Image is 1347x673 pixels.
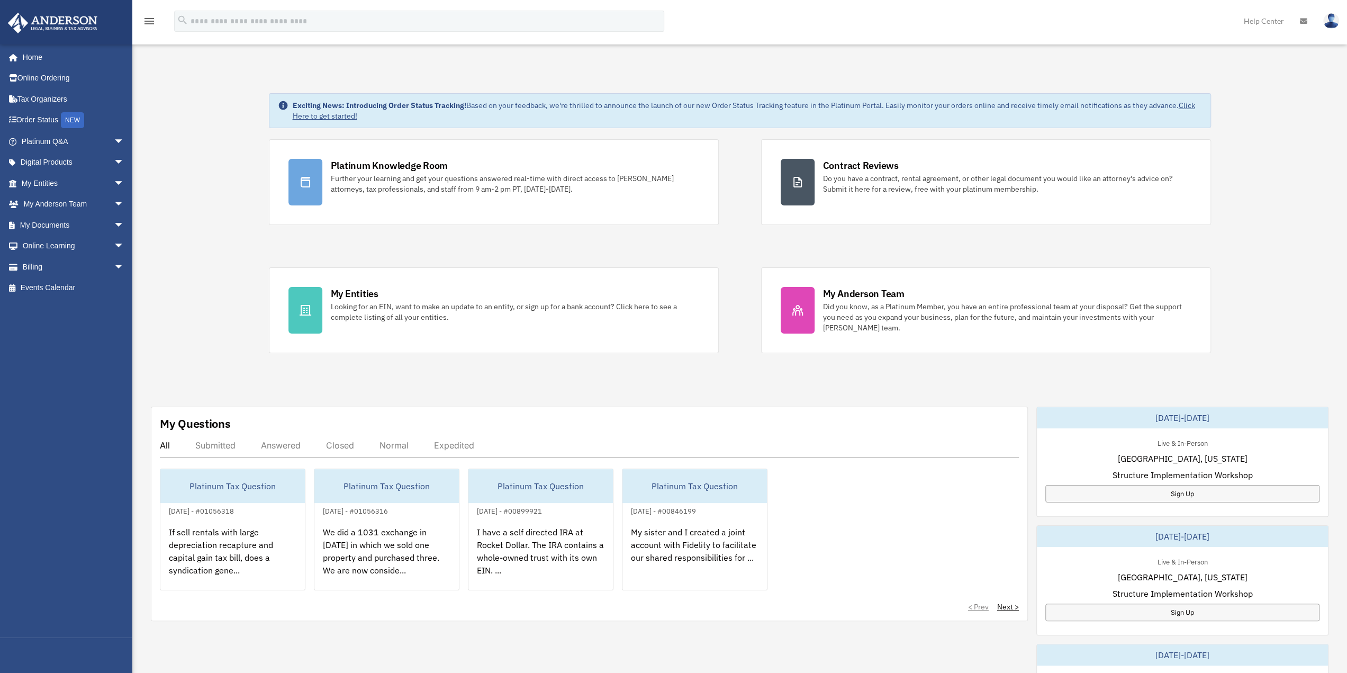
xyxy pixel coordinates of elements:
a: Platinum Tax Question[DATE] - #00846199My sister and I created a joint account with Fidelity to f... [622,469,767,590]
div: Answered [261,440,301,451]
span: arrow_drop_down [114,194,135,216]
img: User Pic [1323,13,1339,29]
a: Platinum Tax Question[DATE] - #00899921I have a self directed IRA at Rocket Dollar. The IRA conta... [468,469,613,590]
div: [DATE] - #00846199 [622,505,704,516]
div: [DATE] - #00899921 [468,505,550,516]
a: My Entities Looking for an EIN, want to make an update to an entity, or sign up for a bank accoun... [269,267,719,353]
span: [GEOGRAPHIC_DATA], [US_STATE] [1117,571,1247,584]
div: My Anderson Team [823,287,905,300]
div: Platinum Knowledge Room [331,159,448,172]
div: My Entities [331,287,378,300]
a: My Anderson Teamarrow_drop_down [7,194,140,215]
div: If sell rentals with large depreciation recapture and capital gain tax bill, does a syndication g... [160,517,305,600]
a: Sign Up [1045,485,1319,502]
span: Structure Implementation Workshop [1112,469,1252,481]
span: [GEOGRAPHIC_DATA], [US_STATE] [1117,452,1247,465]
a: menu [143,19,156,28]
a: Online Ordering [7,68,140,89]
div: [DATE]-[DATE] [1037,526,1328,547]
span: arrow_drop_down [114,131,135,152]
div: [DATE]-[DATE] [1037,644,1328,666]
div: We did a 1031 exchange in [DATE] in which we sold one property and purchased three. We are now co... [314,517,459,600]
a: Digital Productsarrow_drop_down [7,152,140,173]
a: Online Learningarrow_drop_down [7,236,140,257]
a: Order StatusNEW [7,110,140,131]
a: Platinum Q&Aarrow_drop_down [7,131,140,152]
div: Looking for an EIN, want to make an update to an entity, or sign up for a bank account? Click her... [331,301,699,322]
a: My Anderson Team Did you know, as a Platinum Member, you have an entire professional team at your... [761,267,1211,353]
span: arrow_drop_down [114,152,135,174]
div: NEW [61,112,84,128]
div: Based on your feedback, we're thrilled to announce the launch of our new Order Status Tracking fe... [293,100,1202,121]
a: Home [7,47,135,68]
strong: Exciting News: Introducing Order Status Tracking! [293,101,466,110]
span: arrow_drop_down [114,214,135,236]
div: Submitted [195,440,236,451]
div: Platinum Tax Question [622,469,767,503]
div: [DATE] - #01056316 [314,505,396,516]
div: Expedited [434,440,474,451]
div: My Questions [160,416,231,432]
a: Sign Up [1045,604,1319,621]
a: Next > [997,602,1019,612]
a: Billingarrow_drop_down [7,256,140,277]
div: Contract Reviews [823,159,899,172]
a: My Documentsarrow_drop_down [7,214,140,236]
a: Click Here to get started! [293,101,1195,121]
div: [DATE]-[DATE] [1037,407,1328,428]
a: Tax Organizers [7,88,140,110]
a: Events Calendar [7,277,140,299]
div: Further your learning and get your questions answered real-time with direct access to [PERSON_NAM... [331,173,699,194]
div: Platinum Tax Question [314,469,459,503]
span: arrow_drop_down [114,173,135,194]
span: Structure Implementation Workshop [1112,587,1252,600]
div: Did you know, as a Platinum Member, you have an entire professional team at your disposal? Get th... [823,301,1191,333]
div: I have a self directed IRA at Rocket Dollar. The IRA contains a whole-owned trust with its own EI... [468,517,613,600]
div: Do you have a contract, rental agreement, or other legal document you would like an attorney's ad... [823,173,1191,194]
div: Live & In-Person [1149,437,1216,448]
a: Platinum Tax Question[DATE] - #01056316We did a 1031 exchange in [DATE] in which we sold one prop... [314,469,459,590]
a: Platinum Knowledge Room Further your learning and get your questions answered real-time with dire... [269,139,719,225]
span: arrow_drop_down [114,256,135,278]
div: Live & In-Person [1149,555,1216,567]
div: Platinum Tax Question [160,469,305,503]
div: Closed [326,440,354,451]
div: My sister and I created a joint account with Fidelity to facilitate our shared responsibilities f... [622,517,767,600]
div: All [160,440,170,451]
a: My Entitiesarrow_drop_down [7,173,140,194]
img: Anderson Advisors Platinum Portal [5,13,101,33]
i: search [177,14,188,26]
div: Platinum Tax Question [468,469,613,503]
a: Contract Reviews Do you have a contract, rental agreement, or other legal document you would like... [761,139,1211,225]
div: Normal [379,440,409,451]
i: menu [143,15,156,28]
a: Platinum Tax Question[DATE] - #01056318If sell rentals with large depreciation recapture and capi... [160,469,305,590]
span: arrow_drop_down [114,236,135,257]
div: [DATE] - #01056318 [160,505,242,516]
